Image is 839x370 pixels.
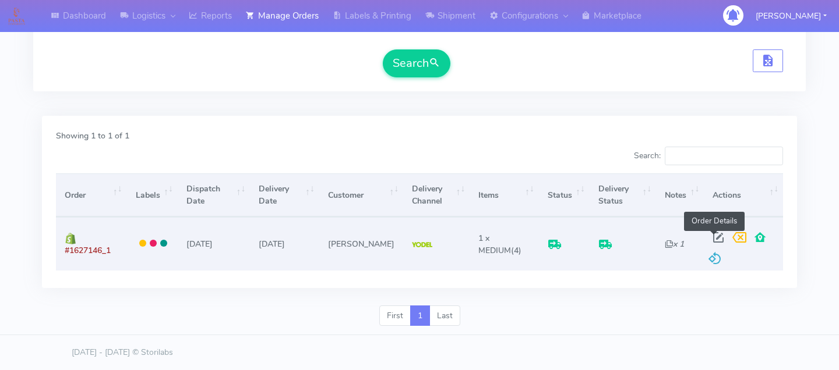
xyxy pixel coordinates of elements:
[470,173,538,217] th: Items: activate to sort column ascending
[656,173,704,217] th: Notes: activate to sort column ascending
[319,217,403,270] td: [PERSON_NAME]
[250,217,319,270] td: [DATE]
[56,130,129,142] label: Showing 1 to 1 of 1
[56,173,127,217] th: Order: activate to sort column ascending
[65,233,76,244] img: shopify.png
[383,49,450,77] button: Search
[412,242,432,248] img: Yodel
[410,305,430,326] a: 1
[478,233,521,256] span: (4)
[704,173,783,217] th: Actions: activate to sort column ascending
[127,173,178,217] th: Labels: activate to sort column ascending
[665,147,783,165] input: Search:
[319,173,403,217] th: Customer: activate to sort column ascending
[665,239,684,250] i: x 1
[178,217,250,270] td: [DATE]
[250,173,319,217] th: Delivery Date: activate to sort column ascending
[478,233,511,256] span: 1 x MEDIUM
[590,173,656,217] th: Delivery Status: activate to sort column ascending
[178,173,250,217] th: Dispatch Date: activate to sort column ascending
[747,4,836,28] button: [PERSON_NAME]
[539,173,590,217] th: Status: activate to sort column ascending
[65,245,111,256] span: #1627146_1
[634,147,783,165] label: Search:
[403,173,470,217] th: Delivery Channel: activate to sort column ascending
